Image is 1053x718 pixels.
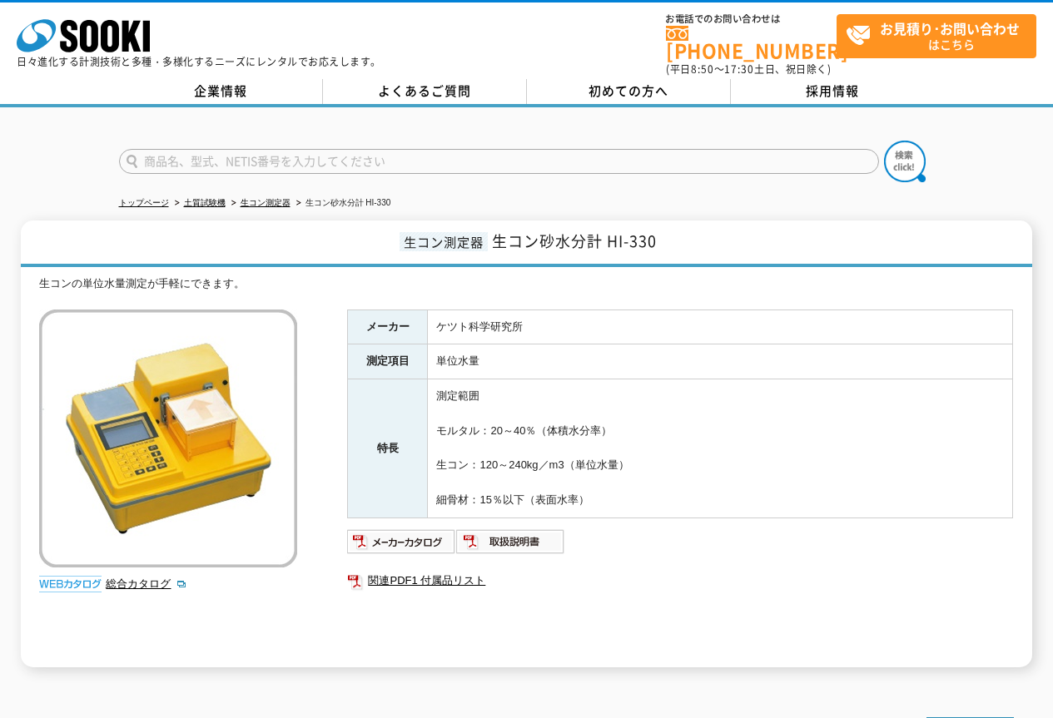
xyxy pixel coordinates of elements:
[348,379,428,518] th: 特長
[846,15,1036,57] span: はこちら
[39,309,297,567] img: 生コン砂水分計 HI-330
[428,309,1013,344] td: ケツト科学研究所
[347,528,456,555] img: メーカーカタログ
[119,198,169,207] a: トップページ
[241,198,291,207] a: 生コン測定器
[106,577,187,590] a: 総合カタログ
[837,14,1036,58] a: お見積り･お問い合わせはこちら
[39,576,102,592] img: webカタログ
[184,198,226,207] a: 土質試験機
[119,79,323,104] a: 企業情報
[348,309,428,344] th: メーカー
[731,79,935,104] a: 採用情報
[724,62,754,77] span: 17:30
[293,195,391,212] li: 生コン砂水分計 HI-330
[119,149,879,174] input: 商品名、型式、NETIS番号を入力してください
[691,62,714,77] span: 8:50
[17,57,381,67] p: 日々進化する計測技術と多種・多様化するニーズにレンタルでお応えします。
[880,18,1020,38] strong: お見積り･お問い合わせ
[666,62,831,77] span: (平日 ～ 土日、祝日除く)
[39,275,1013,293] div: 生コンの単位水量測定が手軽にできます。
[666,14,837,24] span: お電話でのお問い合わせは
[456,528,565,555] img: 取扱説明書
[527,79,731,104] a: 初めての方へ
[884,141,926,182] img: btn_search.png
[400,232,488,251] span: 生コン測定器
[589,82,668,100] span: 初めての方へ
[347,570,1013,592] a: 関連PDF1 付属品リスト
[428,379,1013,518] td: 測定範囲 モルタル：20～40％（体積水分率） 生コン：120～240kg／m3（単位水量） 細骨材：15％以下（表面水率）
[348,344,428,379] th: 測定項目
[456,539,565,552] a: 取扱説明書
[323,79,527,104] a: よくあるご質問
[492,230,657,252] span: 生コン砂水分計 HI-330
[428,344,1013,379] td: 単位水量
[347,539,456,552] a: メーカーカタログ
[666,26,837,60] a: [PHONE_NUMBER]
